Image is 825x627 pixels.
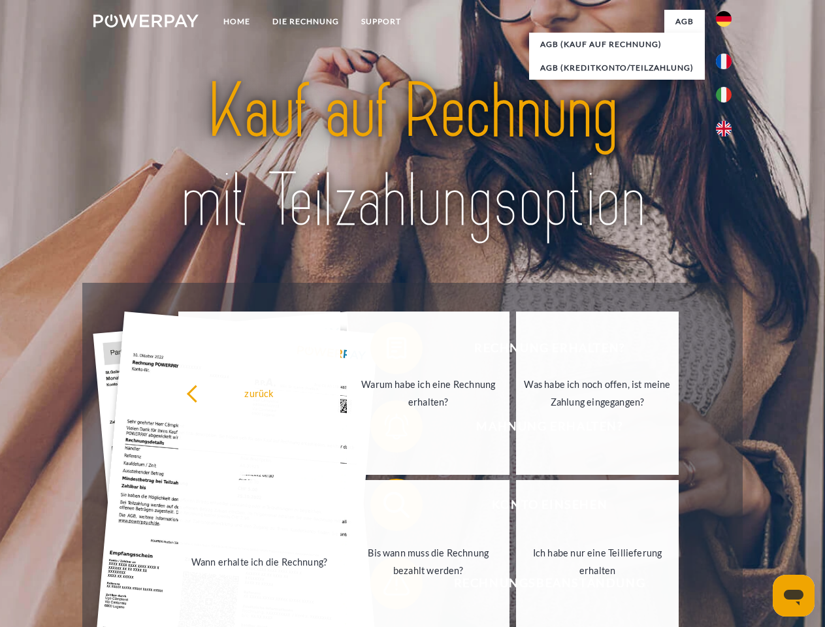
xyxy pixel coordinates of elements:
img: it [716,87,732,103]
img: fr [716,54,732,69]
div: Ich habe nur eine Teillieferung erhalten [524,544,671,579]
a: DIE RECHNUNG [261,10,350,33]
a: AGB (Kreditkonto/Teilzahlung) [529,56,705,80]
div: Wann erhalte ich die Rechnung? [186,553,333,570]
div: zurück [186,384,333,402]
iframe: Button to launch messaging window [773,575,815,617]
a: Was habe ich noch offen, ist meine Zahlung eingegangen? [516,312,679,475]
img: en [716,121,732,137]
a: AGB (Kauf auf Rechnung) [529,33,705,56]
a: Home [212,10,261,33]
div: Warum habe ich eine Rechnung erhalten? [355,376,502,411]
div: Bis wann muss die Rechnung bezahlt werden? [355,544,502,579]
img: logo-powerpay-white.svg [93,14,199,27]
div: Was habe ich noch offen, ist meine Zahlung eingegangen? [524,376,671,411]
a: SUPPORT [350,10,412,33]
a: agb [664,10,705,33]
img: de [716,11,732,27]
img: title-powerpay_de.svg [125,63,700,250]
